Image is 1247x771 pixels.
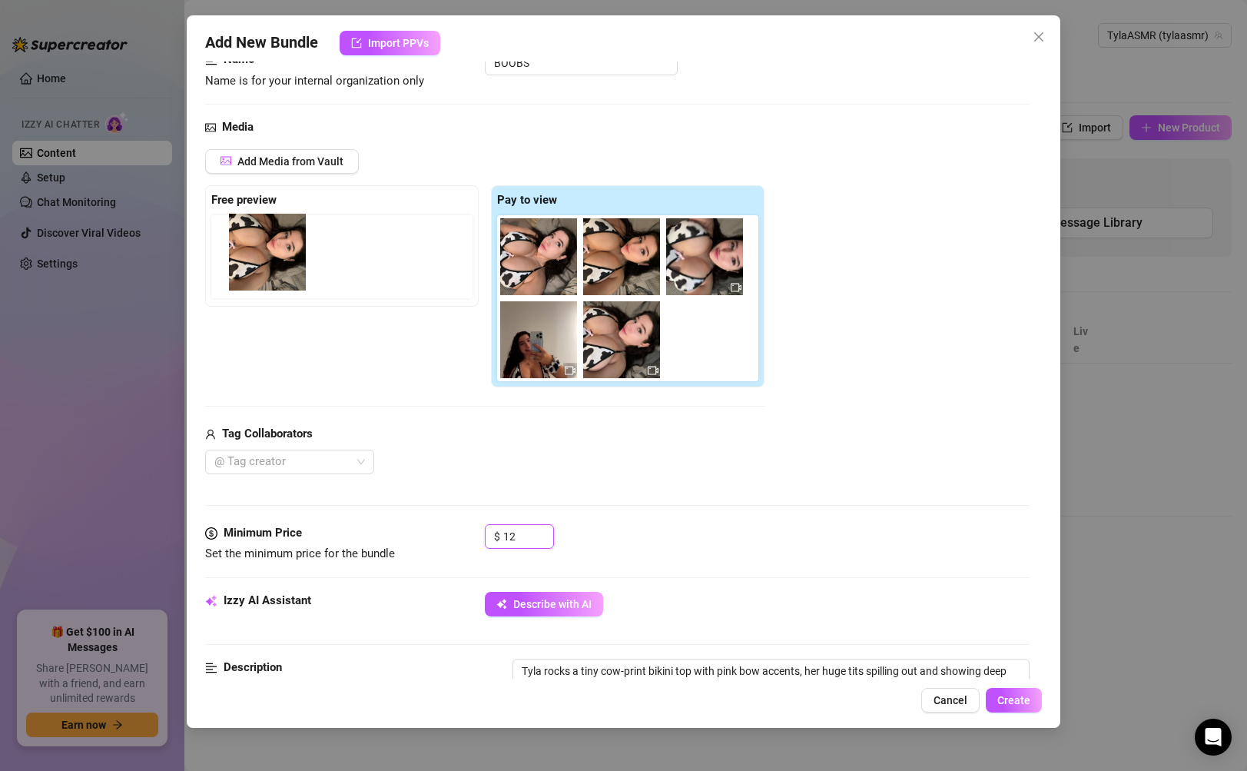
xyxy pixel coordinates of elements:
[1026,31,1051,43] span: Close
[351,38,362,48] span: import
[224,526,302,540] strong: Minimum Price
[1033,31,1045,43] span: close
[205,425,216,444] span: user
[921,688,980,713] button: Cancel
[513,660,1028,716] textarea: Tyla rocks a tiny cow-print bikini top with pink bow accents, her huge tits spilling out and show...
[1195,719,1232,756] div: Open Intercom Messenger
[485,592,603,616] button: Describe with AI
[224,593,311,607] strong: Izzy AI Assistant
[205,118,216,137] span: picture
[222,427,313,440] strong: Tag Collaborators
[224,660,282,674] strong: Description
[205,74,424,88] span: Name is for your internal organization only
[340,31,440,55] button: Import PPVs
[205,659,217,677] span: align-left
[986,688,1042,713] button: Create
[222,120,254,134] strong: Media
[513,598,592,610] span: Describe with AI
[211,193,277,207] strong: Free preview
[221,155,231,166] span: picture
[497,193,557,207] strong: Pay to view
[205,149,359,174] button: Add Media from Vault
[205,547,395,560] span: Set the minimum price for the bundle
[997,694,1030,706] span: Create
[368,37,429,49] span: Import PPVs
[934,694,967,706] span: Cancel
[205,31,318,55] span: Add New Bundle
[485,51,678,75] input: Enter a name
[1026,25,1051,49] button: Close
[237,155,343,168] span: Add Media from Vault
[205,524,217,543] span: dollar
